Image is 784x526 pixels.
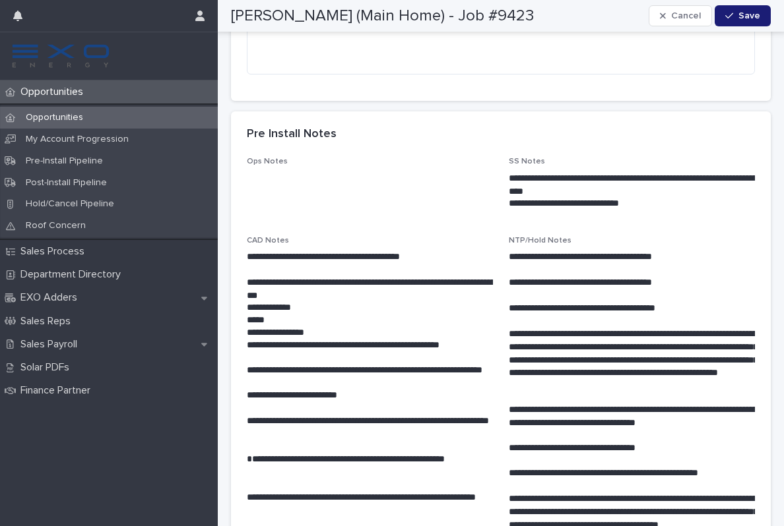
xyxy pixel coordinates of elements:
button: Save [715,5,771,26]
p: Roof Concern [15,220,96,231]
p: Hold/Cancel Pipeline [15,198,125,210]
span: CAD Notes [247,237,289,245]
span: NTP/Hold Notes [509,237,572,245]
span: SS Notes [509,158,545,165]
p: Post-Install Pipeline [15,177,117,189]
p: My Account Progression [15,134,139,145]
span: Ops Notes [247,158,288,165]
p: Sales Reps [15,315,81,328]
p: Sales Process [15,245,95,258]
p: EXO Adders [15,291,88,304]
p: Solar PDFs [15,361,80,374]
img: FKS5r6ZBThi8E5hshIGi [11,43,111,69]
p: Pre-Install Pipeline [15,156,114,167]
p: Finance Partner [15,384,101,397]
p: Department Directory [15,268,131,281]
p: Sales Payroll [15,338,88,351]
span: Save [738,11,760,20]
p: Opportunities [15,112,94,123]
button: Cancel [649,5,712,26]
h2: Pre Install Notes [247,127,337,142]
span: Cancel [671,11,701,20]
h2: [PERSON_NAME] (Main Home) - Job #9423 [231,7,534,26]
p: Opportunities [15,86,94,98]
